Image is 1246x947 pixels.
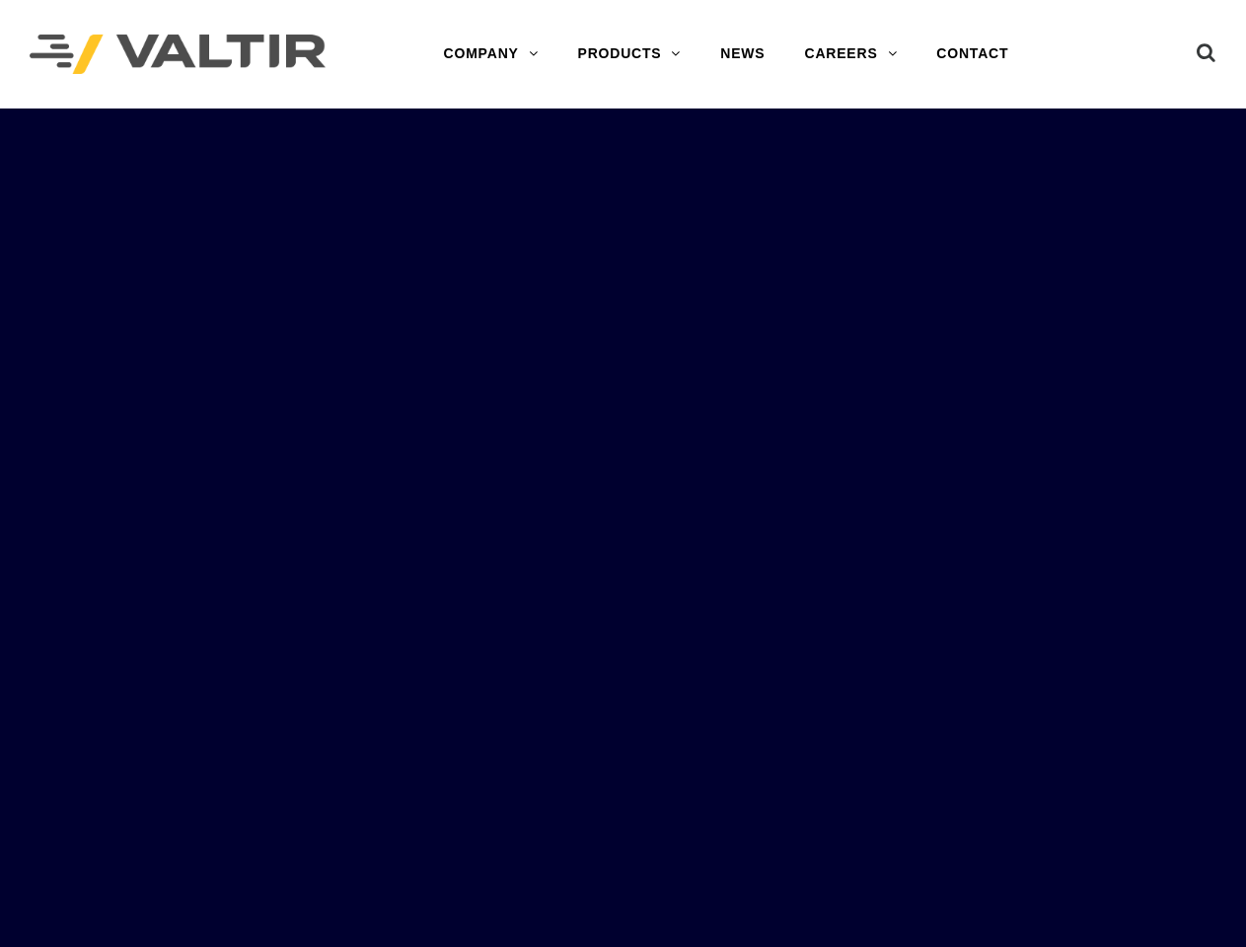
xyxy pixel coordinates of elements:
[700,35,784,74] a: NEWS
[30,35,326,75] img: Valtir
[916,35,1028,74] a: CONTACT
[558,35,701,74] a: PRODUCTS
[424,35,558,74] a: COMPANY
[784,35,916,74] a: CAREERS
